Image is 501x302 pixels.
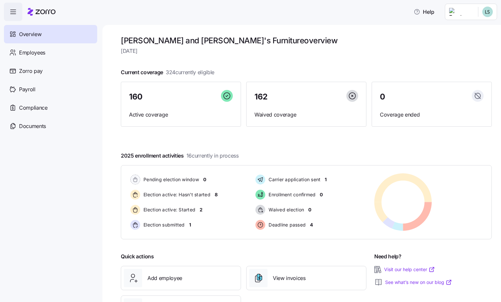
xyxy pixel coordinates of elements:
span: Zorro pay [19,67,43,75]
span: Quick actions [121,252,154,261]
a: Employees [4,43,97,62]
a: See what’s new on our blog [385,279,452,286]
span: 0 [320,191,323,198]
button: Help [408,5,440,18]
span: 0 [308,206,311,213]
span: Waived coverage [254,111,358,119]
span: 4 [310,222,313,228]
span: View invoices [273,274,306,282]
a: Documents [4,117,97,135]
span: Payroll [19,85,35,94]
span: 160 [129,93,142,101]
span: 16 currently in process [186,152,239,160]
span: Documents [19,122,46,130]
span: Enrollment confirmed [267,191,316,198]
span: 0 [380,93,385,101]
span: Compliance [19,104,48,112]
img: d552751acb159096fc10a5bc90168bac [482,7,493,17]
span: Election active: Hasn't started [142,191,210,198]
span: 8 [215,191,218,198]
img: Employer logo [449,8,473,16]
span: Need help? [374,252,402,261]
span: 2025 enrollment activities [121,152,239,160]
span: 0 [203,176,206,183]
a: Compliance [4,98,97,117]
span: Coverage ended [380,111,484,119]
h1: [PERSON_NAME] and [PERSON_NAME]'s Furniture overview [121,35,492,46]
span: Election submitted [142,222,185,228]
span: Active coverage [129,111,233,119]
span: Pending election window [142,176,199,183]
a: Visit our help center [384,266,435,273]
span: Election active: Started [142,206,195,213]
span: Help [414,8,434,16]
span: 1 [325,176,327,183]
span: Deadline passed [267,222,306,228]
span: Add employee [147,274,182,282]
span: Waived election [267,206,304,213]
span: 162 [254,93,268,101]
a: Zorro pay [4,62,97,80]
span: 1 [189,222,191,228]
span: 324 currently eligible [166,68,214,76]
span: Carrier application sent [267,176,320,183]
a: Payroll [4,80,97,98]
span: Employees [19,49,45,57]
span: Overview [19,30,41,38]
a: Overview [4,25,97,43]
span: [DATE] [121,47,492,55]
span: 2 [200,206,203,213]
span: Current coverage [121,68,214,76]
